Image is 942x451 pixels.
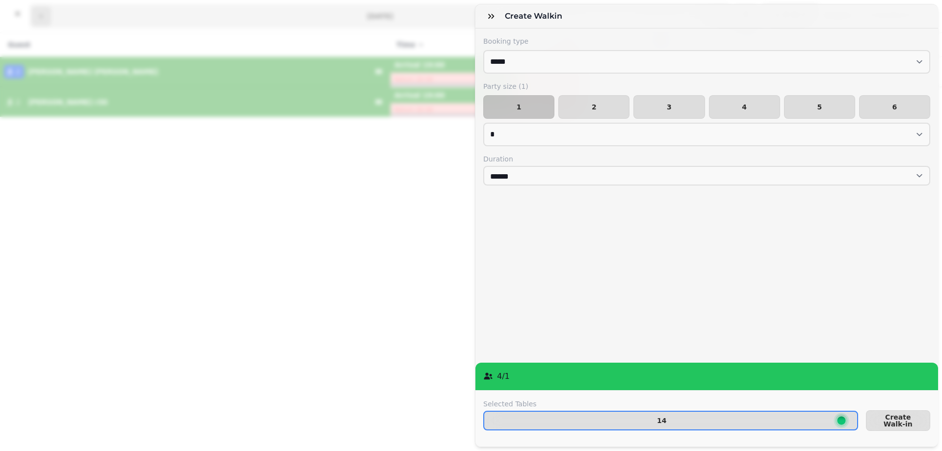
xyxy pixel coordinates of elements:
[657,417,666,424] p: 14
[859,95,930,119] button: 6
[492,104,546,110] span: 1
[483,81,930,91] label: Party size ( 1 )
[717,104,772,110] span: 4
[483,411,858,430] button: 14
[483,399,858,409] label: Selected Tables
[642,104,696,110] span: 3
[709,95,780,119] button: 4
[483,154,930,164] label: Duration
[567,104,621,110] span: 2
[505,10,566,22] h3: Create walkin
[633,95,705,119] button: 3
[866,410,930,431] button: Create Walk-in
[558,95,629,119] button: 2
[497,371,510,382] p: 4 / 1
[483,95,554,119] button: 1
[784,95,855,119] button: 5
[483,36,930,46] label: Booking type
[792,104,847,110] span: 5
[874,414,922,427] span: Create Walk-in
[867,104,922,110] span: 6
